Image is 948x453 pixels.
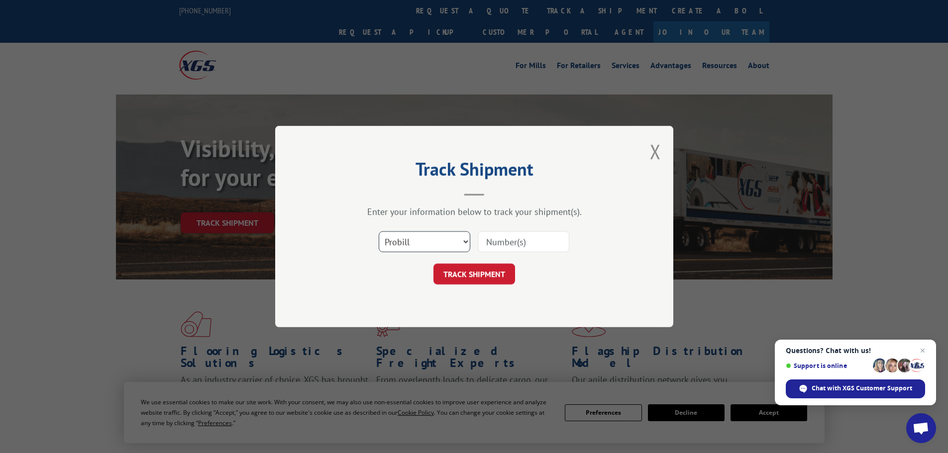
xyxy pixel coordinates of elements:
[325,162,624,181] h2: Track Shipment
[325,206,624,217] div: Enter your information below to track your shipment(s).
[650,138,661,165] button: Close modal
[917,345,929,357] span: Close chat
[786,347,925,355] span: Questions? Chat with us!
[786,379,925,398] div: Chat with XGS Customer Support
[906,413,936,443] div: Open chat
[786,362,869,369] span: Support is online
[812,384,912,393] span: Chat with XGS Customer Support
[478,231,569,252] input: Number(s)
[433,264,515,284] button: TRACK SHIPMENT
